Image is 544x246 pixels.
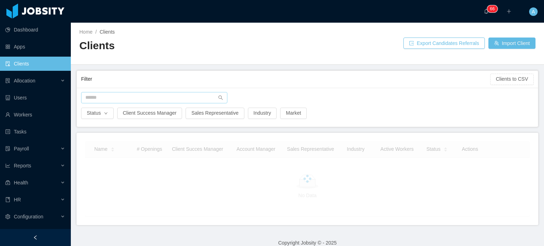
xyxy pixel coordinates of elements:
[5,91,65,105] a: icon: robotUsers
[506,9,511,14] i: icon: plus
[14,214,43,219] span: Configuration
[248,108,277,119] button: Industry
[100,29,115,35] span: Clients
[488,38,535,49] button: icon: usergroup-addImport Client
[5,214,10,219] i: icon: setting
[492,5,495,12] p: 6
[79,39,307,53] h2: Clients
[487,5,497,12] sup: 66
[14,146,29,151] span: Payroll
[5,163,10,168] i: icon: line-chart
[5,180,10,185] i: icon: medicine-box
[5,40,65,54] a: icon: appstoreApps
[490,74,534,85] button: Clients to CSV
[5,57,65,71] a: icon: auditClients
[81,108,114,119] button: Statusicon: down
[5,108,65,122] a: icon: userWorkers
[490,5,492,12] p: 6
[81,73,490,86] div: Filter
[95,29,97,35] span: /
[117,108,182,119] button: Client Success Manager
[532,7,535,16] span: A
[218,95,223,100] i: icon: search
[14,78,35,84] span: Allocation
[14,180,28,185] span: Health
[5,78,10,83] i: icon: solution
[79,29,92,35] a: Home
[14,197,21,202] span: HR
[280,108,307,119] button: Market
[186,108,244,119] button: Sales Representative
[14,163,31,168] span: Reports
[403,38,485,49] button: icon: exportExport Candidates Referrals
[484,9,489,14] i: icon: bell
[5,23,65,37] a: icon: pie-chartDashboard
[5,197,10,202] i: icon: book
[5,125,65,139] a: icon: profileTasks
[5,146,10,151] i: icon: file-protect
